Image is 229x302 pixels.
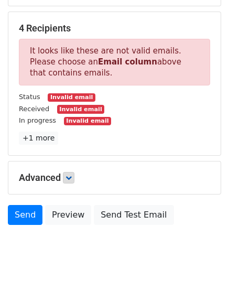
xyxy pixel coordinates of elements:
[19,132,58,145] a: +1 more
[45,205,91,225] a: Preview
[19,116,56,124] small: In progress
[48,93,95,102] small: Invalid email
[19,105,49,113] small: Received
[19,23,210,34] h5: 4 Recipients
[177,252,229,302] iframe: Chat Widget
[64,117,111,126] small: Invalid email
[19,39,210,85] p: It looks like these are not valid emails. Please choose an above that contains emails.
[57,105,104,114] small: Invalid email
[98,57,157,67] strong: Email column
[19,172,210,184] h5: Advanced
[19,93,40,101] small: Status
[8,205,42,225] a: Send
[94,205,173,225] a: Send Test Email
